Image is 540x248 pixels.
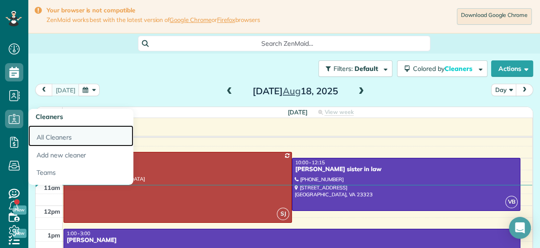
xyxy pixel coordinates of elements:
button: Day [491,84,517,96]
button: Filters: Default [318,60,392,77]
span: ZenMaid works best with the latest version of or browsers [47,16,260,24]
span: 12pm [44,208,60,215]
button: prev [35,84,53,96]
button: Actions [491,60,533,77]
a: Teams [28,164,133,185]
a: Filters: Default [314,60,392,77]
span: Aug [283,85,301,97]
span: SJ [277,208,289,220]
button: next [516,84,533,96]
span: View week [324,108,354,116]
span: 1:00 - 3:00 [67,230,90,237]
div: [PERSON_NAME] sister in law [295,166,518,173]
button: [DATE] [52,84,79,96]
span: [DATE] [288,108,307,116]
div: [PERSON_NAME] [66,160,289,167]
a: Add new cleaner [28,146,133,164]
span: 1pm [48,232,60,239]
span: Cleaners [36,113,63,121]
a: Download Google Chrome [457,8,532,25]
span: Cleaners [445,65,474,73]
span: Default [355,65,379,73]
a: Google Chrome [169,16,212,23]
span: 10:00 - 12:15 [295,159,325,166]
button: Colored byCleaners [397,60,487,77]
div: Open Intercom Messenger [509,217,531,239]
span: Filters: [334,65,353,73]
span: 11am [44,184,60,191]
span: Colored by [413,65,476,73]
a: All Cleaners [28,125,133,146]
div: [PERSON_NAME] [66,237,518,244]
h2: [DATE] 18, 2025 [238,86,352,96]
a: Firefox [217,16,235,23]
span: VB [505,196,518,208]
strong: Your browser is not compatible [47,6,260,14]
